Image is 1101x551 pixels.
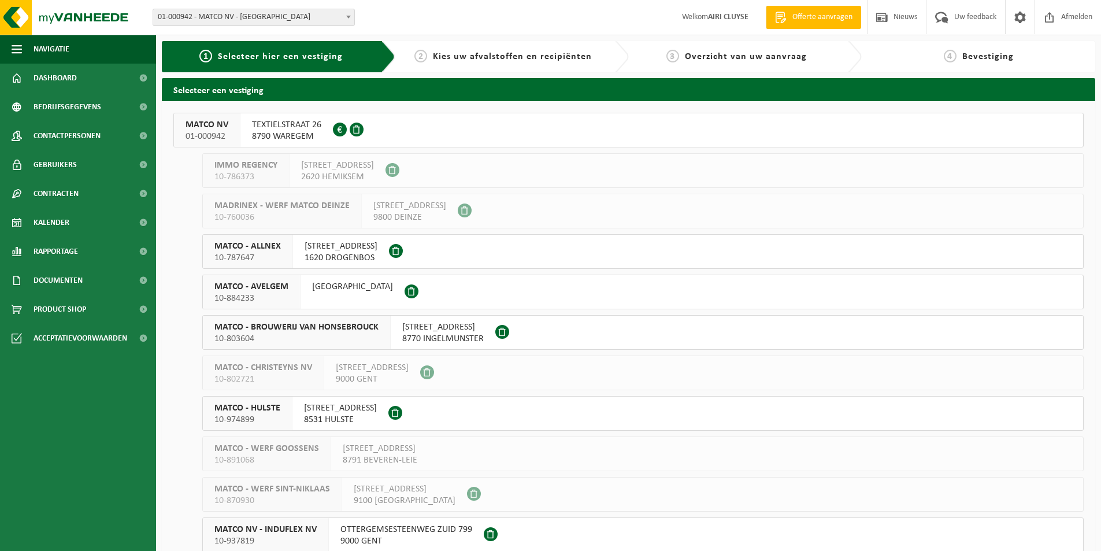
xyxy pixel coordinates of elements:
span: MATCO NV [186,119,228,131]
span: 01-000942 [186,131,228,142]
span: 8531 HULSTE [304,414,377,426]
span: MATCO - AVELGEM [214,281,288,293]
span: [GEOGRAPHIC_DATA] [312,281,393,293]
span: [STREET_ADDRESS] [305,241,377,252]
span: 8790 WAREGEM [252,131,321,142]
span: Contracten [34,179,79,208]
span: MATCO - ALLNEX [214,241,281,252]
span: 10-891068 [214,454,319,466]
button: MATCO NV 01-000942 TEXTIELSTRAAT 268790 WAREGEM [173,113,1084,147]
span: Dashboard [34,64,77,93]
span: MADRINEX - WERF MATCO DEINZE [214,200,350,212]
span: 1 [199,50,212,62]
span: IMMO REGENCY [214,160,277,171]
span: Offerte aanvragen [789,12,855,23]
a: Offerte aanvragen [766,6,861,29]
span: 9100 [GEOGRAPHIC_DATA] [354,495,455,506]
span: MATCO - WERF SINT-NIKLAAS [214,483,330,495]
span: 10-870930 [214,495,330,506]
span: MATCO NV - INDUFLEX NV [214,524,317,535]
span: 10-802721 [214,374,312,385]
span: 10-803604 [214,333,379,345]
span: Selecteer hier een vestiging [218,52,343,61]
span: 8791 BEVEREN-LEIE [343,454,417,466]
span: 9000 GENT [340,535,472,547]
span: Kies uw afvalstoffen en recipiënten [433,52,592,61]
span: MATCO - HULSTE [214,402,280,414]
span: MATCO - CHRISTEYNS NV [214,362,312,374]
span: [STREET_ADDRESS] [402,321,484,333]
span: 10-787647 [214,252,281,264]
span: [STREET_ADDRESS] [354,483,455,495]
span: [STREET_ADDRESS] [304,402,377,414]
span: 8770 INGELMUNSTER [402,333,484,345]
span: Product Shop [34,295,86,324]
span: Bevestiging [962,52,1014,61]
span: 9800 DEINZE [373,212,446,223]
strong: AIRI CLUYSE [708,13,748,21]
span: [STREET_ADDRESS] [373,200,446,212]
span: 10-937819 [214,535,317,547]
button: MATCO - HULSTE 10-974899 [STREET_ADDRESS]8531 HULSTE [202,396,1084,431]
span: [STREET_ADDRESS] [336,362,409,374]
span: TEXTIELSTRAAT 26 [252,119,321,131]
span: 2620 HEMIKSEM [301,171,374,183]
span: Kalender [34,208,69,237]
button: MATCO - BROUWERIJ VAN HONSEBROUCK 10-803604 [STREET_ADDRESS]8770 INGELMUNSTER [202,315,1084,350]
span: MATCO - WERF GOOSSENS [214,443,319,454]
span: 01-000942 - MATCO NV - WAREGEM [153,9,355,26]
button: MATCO - ALLNEX 10-787647 [STREET_ADDRESS]1620 DROGENBOS [202,234,1084,269]
span: 3 [666,50,679,62]
span: 2 [414,50,427,62]
span: Navigatie [34,35,69,64]
span: Rapportage [34,237,78,266]
span: Documenten [34,266,83,295]
span: 1620 DROGENBOS [305,252,377,264]
span: 10-884233 [214,293,288,304]
span: Bedrijfsgegevens [34,93,101,121]
h2: Selecteer een vestiging [162,78,1095,101]
span: 4 [944,50,957,62]
span: OTTERGEMSESTEENWEG ZUID 799 [340,524,472,535]
span: 01-000942 - MATCO NV - WAREGEM [153,9,354,25]
span: Contactpersonen [34,121,101,150]
button: MATCO - AVELGEM 10-884233 [GEOGRAPHIC_DATA] [202,275,1084,309]
span: 9000 GENT [336,374,409,385]
span: 10-974899 [214,414,280,426]
span: Gebruikers [34,150,77,179]
span: 10-786373 [214,171,277,183]
span: 10-760036 [214,212,350,223]
span: [STREET_ADDRESS] [301,160,374,171]
span: Overzicht van uw aanvraag [685,52,807,61]
span: MATCO - BROUWERIJ VAN HONSEBROUCK [214,321,379,333]
span: Acceptatievoorwaarden [34,324,127,353]
span: [STREET_ADDRESS] [343,443,417,454]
